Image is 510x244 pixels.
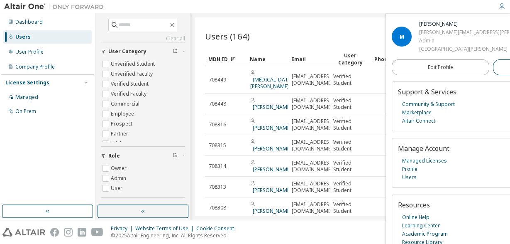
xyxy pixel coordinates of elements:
label: Verified Student [111,79,150,89]
div: Dashboard [15,19,43,25]
span: M [400,33,404,40]
div: Privacy [111,225,135,232]
div: Managed [15,94,38,101]
img: instagram.svg [64,228,73,237]
span: 708314 [209,163,226,170]
label: Partner [111,129,130,139]
span: Verified Student [333,160,367,173]
span: 708315 [209,142,226,149]
a: [PERSON_NAME] [253,187,291,194]
button: Role [101,147,185,165]
div: Phone [374,52,409,66]
a: [PERSON_NAME] [253,145,291,152]
span: [EMAIL_ADDRESS][DOMAIN_NAME] [292,118,334,131]
a: [PERSON_NAME] [253,207,291,214]
a: Clear all [101,35,185,42]
label: Prospect [111,119,134,129]
div: License Settings [5,79,49,86]
span: Verified Student [333,180,367,194]
div: Website Terms of Use [135,225,196,232]
span: Clear filter [173,153,178,159]
div: User Category [333,52,368,66]
span: 708448 [209,101,226,107]
a: Online Help [402,213,429,222]
p: © 2025 Altair Engineering, Inc. All Rights Reserved. [111,232,239,239]
label: Unverified Student [111,59,156,69]
label: Verified Faculty [111,89,148,99]
a: Users [402,173,417,182]
span: Manage Account [398,144,449,153]
span: Role [108,153,120,159]
a: [PERSON_NAME] [253,166,291,173]
div: User Profile [15,49,44,55]
button: User Category [101,42,185,61]
span: Verified Student [333,97,367,111]
span: Verified Student [333,118,367,131]
button: Status [101,198,185,216]
span: 708313 [209,184,226,190]
label: Commercial [111,99,141,109]
span: 708308 [209,205,226,211]
div: On Prem [15,108,36,115]
span: [EMAIL_ADDRESS][DOMAIN_NAME] [292,180,334,194]
div: Company Profile [15,64,55,70]
a: Academic Program [402,230,448,238]
span: User Category [108,48,146,55]
img: linkedin.svg [78,228,86,237]
span: [EMAIL_ADDRESS][DOMAIN_NAME] [292,160,334,173]
img: youtube.svg [91,228,103,237]
a: Managed Licenses [402,157,447,165]
div: Name [250,52,285,66]
span: Resources [398,200,430,209]
span: Verified Student [333,201,367,214]
span: 708449 [209,76,226,83]
label: Employee [111,109,136,119]
div: Email [291,52,326,66]
label: Trial [111,139,123,149]
a: Marketplace [402,108,432,117]
span: [EMAIL_ADDRESS][DOMAIN_NAME] [292,139,334,152]
span: Verified Student [333,73,367,86]
label: Owner [111,163,128,173]
span: Edit Profile [428,64,453,71]
img: Altair One [4,2,108,11]
div: MDH ID [208,52,243,66]
span: Support & Services [398,87,456,96]
a: [PERSON_NAME] [253,104,291,111]
label: Admin [111,173,128,183]
a: Profile [402,165,417,173]
span: [EMAIL_ADDRESS][DOMAIN_NAME] [292,201,334,214]
span: Verified Student [333,139,367,152]
a: Community & Support [402,100,455,108]
a: Altair Connect [402,117,435,125]
label: Unverified Faculty [111,69,154,79]
a: Learning Center [402,222,440,230]
a: Edit Profile [392,59,489,75]
span: [EMAIL_ADDRESS][DOMAIN_NAME] [292,73,334,86]
span: [EMAIL_ADDRESS][DOMAIN_NAME] [292,97,334,111]
a: [MEDICAL_DATA][PERSON_NAME] [250,76,293,90]
img: altair_logo.svg [2,228,45,237]
img: facebook.svg [50,228,59,237]
label: User [111,183,124,193]
span: Clear filter [173,48,178,55]
span: Users (164) [205,30,250,42]
div: Users [15,34,31,40]
span: 708316 [209,121,226,128]
div: Cookie Consent [196,225,239,232]
a: [PERSON_NAME] [253,124,291,131]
